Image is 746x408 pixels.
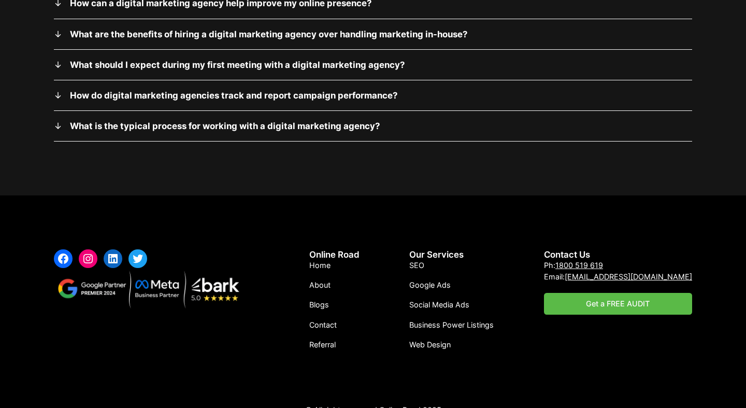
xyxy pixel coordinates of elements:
[70,90,397,101] strong: How do digital marketing agencies track and report campaign performance?
[409,249,494,260] h2: Our Services
[309,319,337,331] a: Contact
[409,261,424,270] span: SEO
[409,280,451,289] span: Google Ads
[128,249,147,268] a: Twitter
[409,339,451,350] a: Web Design
[309,320,337,329] span: Contact
[309,249,360,260] h2: Online Road
[409,300,469,309] span: Social Media Ads
[409,260,424,271] a: SEO
[70,121,380,131] strong: What is the typical process for working with a digital marketing agency?
[409,299,469,311] a: Social Media Ads
[309,299,329,311] a: Blogs
[409,260,494,351] nav: Footer navigation 2
[555,261,603,270] a: 1800 519 619
[409,279,451,291] a: Google Ads
[70,29,467,39] strong: What are the benefits of hiring a digital marketing agency over handling marketing in-house?
[54,58,692,72] summary: What should I expect during my first meeting with a digital marketing agency?
[544,249,692,260] h2: Contact Us
[309,339,336,350] a: Referral
[309,340,336,349] span: Referral
[309,300,329,309] span: Blogs
[104,249,122,268] a: LinkedIn
[309,260,331,271] a: Home
[544,260,692,271] p: Ph:
[544,271,692,283] p: Email:
[309,280,331,289] span: About
[54,27,692,41] summary: What are the benefits of hiring a digital marketing agency over handling marketing in-house?
[309,279,331,291] a: About
[544,293,692,315] a: Get a FREE AUDIT
[409,319,494,331] a: Business Power Listings
[54,89,692,102] summary: How do digital marketing agencies track and report campaign performance?
[309,260,337,351] nav: Footer navigation
[565,272,692,281] a: [EMAIL_ADDRESS][DOMAIN_NAME]
[409,340,451,349] span: Web Design
[54,249,73,268] a: Facebook
[54,119,692,133] summary: What is the typical process for working with a digital marketing agency?
[79,249,97,268] a: Instagram
[70,60,405,70] strong: What should I expect during my first meeting with a digital marketing agency?
[409,320,494,329] span: Business Power Listings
